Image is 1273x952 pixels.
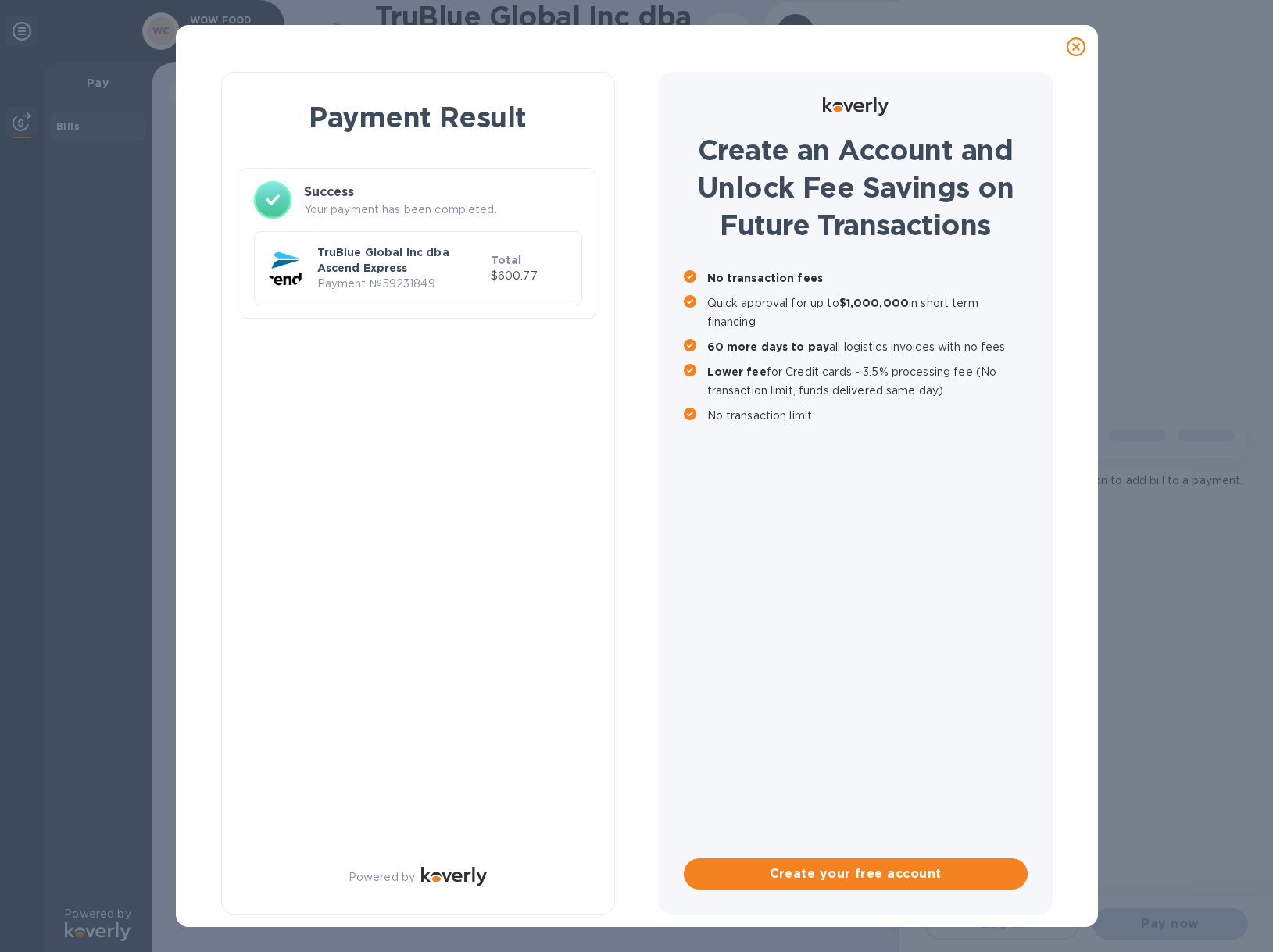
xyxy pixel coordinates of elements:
[304,201,582,218] p: Your payment has been completed.
[839,297,909,309] b: $1,000,000
[349,869,415,886] p: Powered by
[707,406,1028,425] p: No transaction limit
[823,97,889,116] img: Logo
[707,337,1028,356] p: all logistics invoices with no fees
[317,276,485,292] p: Payment № 59231849
[491,254,522,266] b: Total
[707,294,1028,331] p: Quick approval for up to in short term financing
[317,244,485,276] p: TruBlue Global Inc dba Ascend Express
[491,268,569,284] p: $600.77
[247,98,589,137] h1: Payment Result
[421,867,487,886] img: Logo
[684,858,1028,890] button: Create your free account
[707,272,824,284] b: No transaction fees
[707,365,767,378] b: Lower fee
[304,183,582,201] h3: Success
[684,131,1028,244] h1: Create an Account and Unlock Fee Savings on Future Transactions
[707,341,830,353] b: 60 more days to pay
[707,362,1028,400] p: for Credit cards - 3.5% processing fee (No transaction limit, funds delivered same day)
[696,865,1015,883] span: Create your free account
